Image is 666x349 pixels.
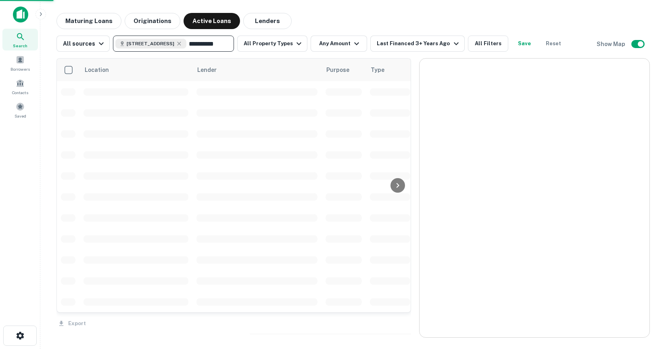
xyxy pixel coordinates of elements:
[377,39,461,48] div: Last Financed 3+ Years Ago
[63,39,106,48] div: All sources
[512,36,537,52] button: Save your search to get updates of matches that match your search criteria.
[2,99,38,121] a: Saved
[597,40,626,48] h6: Show Map
[311,36,367,52] button: Any Amount
[56,36,110,52] button: All sources
[541,36,566,52] button: Reset
[322,59,366,81] th: Purpose
[79,59,192,81] th: Location
[243,13,292,29] button: Lenders
[370,36,464,52] button: Last Financed 3+ Years Ago
[326,65,360,75] span: Purpose
[127,40,174,47] span: [STREET_ADDRESS]
[237,36,307,52] button: All Property Types
[125,13,180,29] button: Originations
[197,65,217,75] span: Lender
[10,66,30,72] span: Borrowers
[184,13,240,29] button: Active Loans
[371,65,395,75] span: Type
[56,13,121,29] button: Maturing Loans
[468,36,508,52] button: All Filters
[192,59,322,81] th: Lender
[626,259,666,297] iframe: Chat Widget
[12,89,28,96] span: Contacts
[84,65,119,75] span: Location
[2,76,38,97] a: Contacts
[13,42,27,49] span: Search
[2,29,38,50] a: Search
[15,113,26,119] span: Saved
[366,59,414,81] th: Type
[2,52,38,74] a: Borrowers
[13,6,28,23] img: capitalize-icon.png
